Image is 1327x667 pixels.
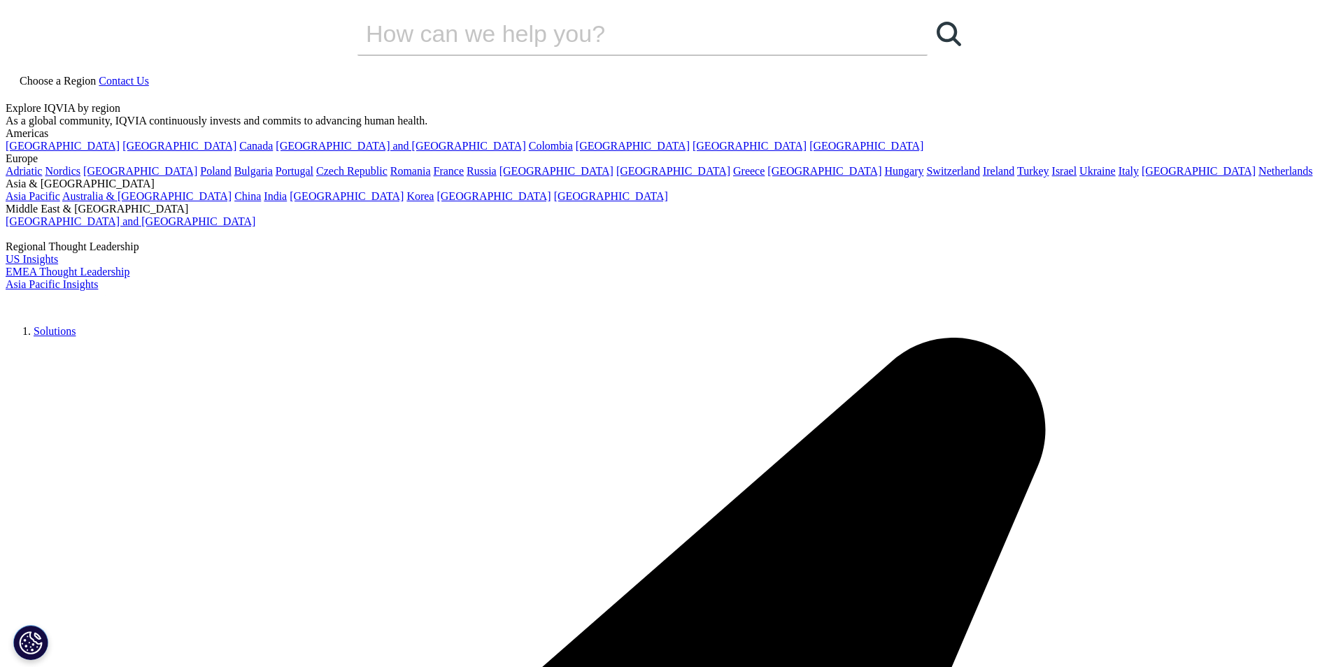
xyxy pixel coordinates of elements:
a: Contact Us [99,75,149,87]
a: Portugal [276,165,313,177]
div: As a global community, IQVIA continuously invests and commits to advancing human health. [6,115,1321,127]
a: [GEOGRAPHIC_DATA] [554,190,668,202]
a: India [264,190,287,202]
a: Italy [1119,165,1139,177]
a: China [234,190,261,202]
a: Greece [733,165,765,177]
a: [GEOGRAPHIC_DATA] [693,140,807,152]
a: [GEOGRAPHIC_DATA] [437,190,551,202]
a: Czech Republic [316,165,388,177]
a: Solutions [34,325,76,337]
a: [GEOGRAPHIC_DATA] [122,140,236,152]
a: EMEA Thought Leadership [6,266,129,278]
a: Asia Pacific Insights [6,278,98,290]
a: Netherlands [1258,165,1312,177]
a: Russia [467,165,497,177]
a: [GEOGRAPHIC_DATA] [499,165,613,177]
div: Europe [6,152,1321,165]
a: Search [928,13,970,55]
svg: Search [937,22,961,46]
a: Canada [239,140,273,152]
a: Turkey [1017,165,1049,177]
input: Search [357,13,888,55]
a: Colombia [529,140,573,152]
a: [GEOGRAPHIC_DATA] [6,140,120,152]
div: Regional Thought Leadership [6,241,1321,253]
a: [GEOGRAPHIC_DATA] [1142,165,1256,177]
a: [GEOGRAPHIC_DATA] [616,165,730,177]
span: Choose a Region [20,75,96,87]
a: Bulgaria [234,165,273,177]
a: [GEOGRAPHIC_DATA] [576,140,690,152]
img: IQVIA Healthcare Information Technology and Pharma Clinical Research Company [6,291,118,311]
a: Poland [200,165,231,177]
a: Adriatic [6,165,42,177]
a: Switzerland [926,165,979,177]
a: [GEOGRAPHIC_DATA] [290,190,404,202]
a: Ukraine [1079,165,1116,177]
a: [GEOGRAPHIC_DATA] [809,140,923,152]
a: [GEOGRAPHIC_DATA] and [GEOGRAPHIC_DATA] [276,140,525,152]
div: Middle East & [GEOGRAPHIC_DATA] [6,203,1321,215]
a: US Insights [6,253,58,265]
a: France [434,165,464,177]
a: Australia & [GEOGRAPHIC_DATA] [62,190,232,202]
a: Ireland [983,165,1014,177]
a: Asia Pacific [6,190,60,202]
a: Korea [406,190,434,202]
div: Asia & [GEOGRAPHIC_DATA] [6,178,1321,190]
div: Americas [6,127,1321,140]
a: Romania [390,165,431,177]
button: Cookies Settings [13,625,48,660]
a: [GEOGRAPHIC_DATA] and [GEOGRAPHIC_DATA] [6,215,255,227]
div: Explore IQVIA by region [6,102,1321,115]
a: [GEOGRAPHIC_DATA] [83,165,197,177]
a: [GEOGRAPHIC_DATA] [767,165,881,177]
a: Israel [1052,165,1077,177]
a: Hungary [884,165,923,177]
a: Nordics [45,165,80,177]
